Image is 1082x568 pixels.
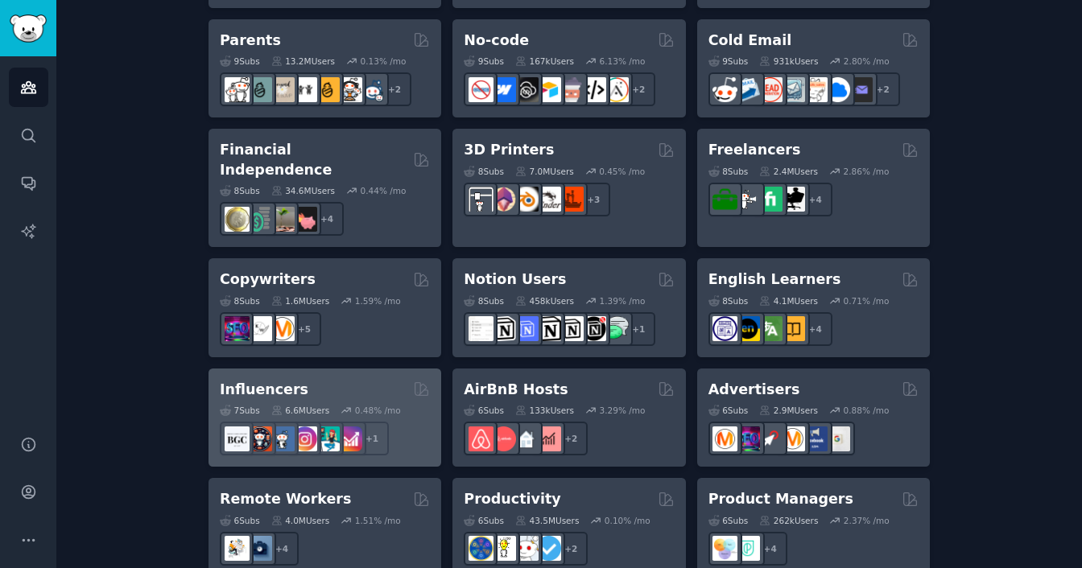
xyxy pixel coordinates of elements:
img: parentsofmultiples [337,77,362,102]
div: 6 Sub s [220,515,260,526]
img: language_exchange [758,316,783,341]
img: Emailmarketing [735,77,760,102]
div: + 4 [310,202,344,236]
div: 8 Sub s [464,295,504,307]
img: B2BSaaS [825,77,850,102]
div: 1.51 % /mo [355,515,401,526]
img: ProductMgmt [735,536,760,561]
div: 2.9M Users [759,405,818,416]
div: 7.0M Users [515,166,574,177]
img: AirBnBHosts [491,426,516,451]
img: webflow [491,77,516,102]
img: content_marketing [270,316,295,341]
div: 6.13 % /mo [600,56,646,67]
h2: No-code [464,31,529,51]
img: Instagram [270,426,295,451]
img: LifeProTips [469,536,494,561]
img: SEO [735,426,760,451]
div: 931k Users [759,56,818,67]
img: EmailOutreach [848,77,873,102]
img: NewParents [315,77,340,102]
div: + 3 [576,183,610,216]
img: LeadGeneration [758,77,783,102]
h2: Notion Users [464,270,566,290]
h2: Financial Independence [220,140,407,179]
div: 13.2M Users [271,56,335,67]
div: 1.6M Users [271,295,330,307]
img: languagelearning [712,316,737,341]
img: InstagramMarketing [292,426,317,451]
img: Fire [270,207,295,232]
h2: Productivity [464,489,560,509]
div: + 2 [866,72,900,106]
div: 8 Sub s [220,185,260,196]
h2: Copywriters [220,270,316,290]
div: 133k Users [515,405,574,416]
h2: 3D Printers [464,140,554,160]
img: sales [712,77,737,102]
img: advertising [780,426,805,451]
div: + 2 [378,72,411,106]
img: PPC [758,426,783,451]
img: lifehacks [491,536,516,561]
img: influencermarketing [315,426,340,451]
div: 0.48 % /mo [355,405,401,416]
img: GummySearch logo [10,14,47,43]
img: InstagramGrowthTips [337,426,362,451]
div: 6.6M Users [271,405,330,416]
img: getdisciplined [536,536,561,561]
div: 6 Sub s [464,515,504,526]
img: Airtable [536,77,561,102]
img: FixMyPrint [559,187,584,212]
img: AirBnBInvesting [536,426,561,451]
div: 2.37 % /mo [844,515,890,526]
div: 2.4M Users [759,166,818,177]
div: 0.45 % /mo [599,166,645,177]
img: rentalproperties [514,426,539,451]
h2: Product Managers [708,489,853,509]
img: freelance_forhire [735,187,760,212]
img: forhire [712,187,737,212]
div: + 4 [799,183,832,216]
div: 0.13 % /mo [361,56,407,67]
div: 167k Users [515,56,574,67]
img: BestNotionTemplates [581,316,606,341]
img: UKPersonalFinance [225,207,250,232]
img: Freelancers [780,187,805,212]
div: 0.88 % /mo [844,405,890,416]
img: FreeNotionTemplates [514,316,539,341]
h2: English Learners [708,270,841,290]
div: 6 Sub s [708,405,749,416]
h2: Parents [220,31,281,51]
div: 0.44 % /mo [361,185,407,196]
div: 9 Sub s [708,56,749,67]
div: 458k Users [515,295,574,307]
div: 4.1M Users [759,295,818,307]
div: 6 Sub s [464,405,504,416]
img: KeepWriting [247,316,272,341]
h2: Freelancers [708,140,801,160]
img: work [247,536,272,561]
div: 8 Sub s [464,166,504,177]
img: beyondthebump [270,77,295,102]
div: + 2 [554,422,588,455]
div: 8 Sub s [220,295,260,307]
div: 3.29 % /mo [600,405,646,416]
div: 9 Sub s [220,56,260,67]
div: 7 Sub s [220,405,260,416]
img: NoCodeMovement [581,77,606,102]
img: Adalo [604,77,629,102]
div: 9 Sub s [464,56,504,67]
img: fatFIRE [292,207,317,232]
div: 0.10 % /mo [605,515,650,526]
img: airbnb_hosts [469,426,494,451]
img: BeautyGuruChatter [225,426,250,451]
div: + 1 [355,422,389,455]
div: + 4 [754,532,787,566]
img: daddit [225,77,250,102]
div: + 2 [554,532,588,566]
div: 1.39 % /mo [600,295,646,307]
div: 0.71 % /mo [844,295,890,307]
div: + 1 [622,312,655,346]
img: marketing [712,426,737,451]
